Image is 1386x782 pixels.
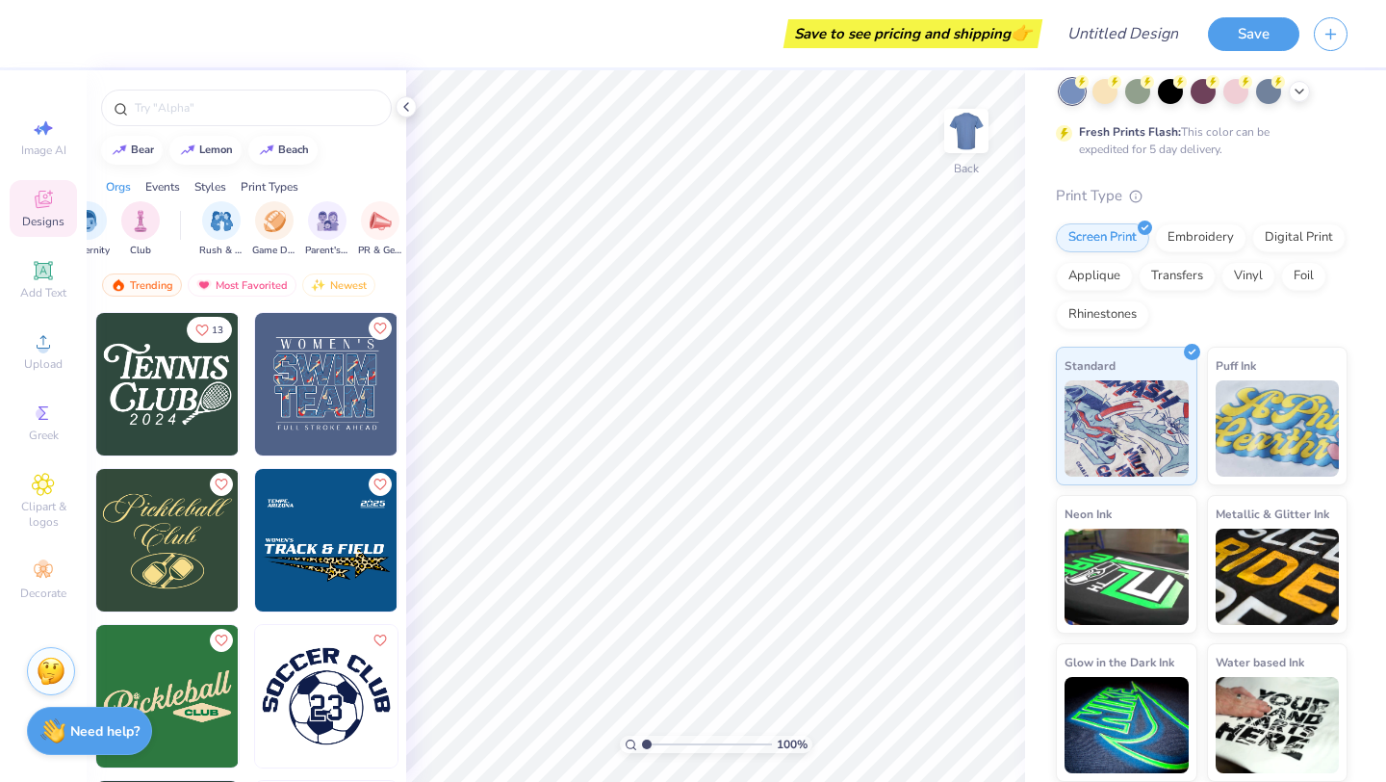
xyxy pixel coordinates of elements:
[397,313,539,456] img: ffef41e9-c932-4e51-80ec-5adb2c435f60
[66,244,110,258] span: Fraternity
[66,201,110,258] div: filter for Fraternity
[369,473,392,496] button: Like
[133,98,379,117] input: Try "Alpha"
[20,285,66,300] span: Add Text
[358,201,402,258] div: filter for PR & General
[1065,677,1189,773] img: Glow in the Dark Ink
[21,143,66,158] span: Image AI
[101,136,163,165] button: bear
[358,244,402,258] span: PR & General
[188,274,296,297] div: Most Favorited
[1216,529,1340,625] img: Metallic & Glitter Ink
[187,317,232,343] button: Like
[77,210,98,232] img: Fraternity Image
[199,244,244,258] span: Rush & Bid
[1216,380,1340,477] img: Puff Ink
[1065,504,1112,524] span: Neon Ink
[210,629,233,652] button: Like
[1216,652,1304,672] span: Water based Ink
[1281,262,1326,291] div: Foil
[111,278,126,292] img: trending.gif
[199,144,233,155] div: lemon
[1056,300,1149,329] div: Rhinestones
[210,473,233,496] button: Like
[777,736,808,753] span: 100 %
[259,144,274,156] img: trend_line.gif
[264,210,286,232] img: Game Day Image
[1155,223,1246,252] div: Embroidery
[1052,14,1193,53] input: Untitled Design
[255,313,398,456] img: 85d6d96b-1ce8-4956-b440-0550a21f8cec
[369,629,392,652] button: Like
[102,274,182,297] div: Trending
[255,469,398,612] img: 865aafae-7527-48ac-b6fc-2fe88d02dbc8
[121,201,160,258] div: filter for Club
[1252,223,1346,252] div: Digital Print
[22,214,64,229] span: Designs
[199,201,244,258] button: filter button
[358,201,402,258] button: filter button
[305,201,349,258] div: filter for Parent's Weekend
[130,210,151,232] img: Club Image
[1216,677,1340,773] img: Water based Ink
[252,201,296,258] div: filter for Game Day
[1065,355,1116,376] span: Standard
[370,210,392,232] img: PR & General Image
[317,210,339,232] img: Parent's Weekend Image
[29,428,59,443] span: Greek
[96,313,239,456] img: dcc8ca5f-929f-45df-967d-c2ccfac786e7
[145,178,180,195] div: Events
[20,586,66,601] span: Decorate
[10,499,77,530] span: Clipart & logos
[241,178,298,195] div: Print Types
[1011,21,1032,44] span: 👉
[24,356,63,372] span: Upload
[211,210,233,232] img: Rush & Bid Image
[121,201,160,258] button: filter button
[1139,262,1216,291] div: Transfers
[1056,185,1347,207] div: Print Type
[1056,223,1149,252] div: Screen Print
[106,178,131,195] div: Orgs
[1065,380,1189,477] img: Standard
[255,625,398,768] img: 92c78206-c7b9-404b-bb49-a0f9e90e1b4b
[169,136,242,165] button: lemon
[130,244,151,258] span: Club
[238,469,380,612] img: d74e2abd-846f-488c-a1f0-7a8905bdf200
[947,112,986,150] img: Back
[302,274,375,297] div: Newest
[397,625,539,768] img: 5e2b5fdf-f6b4-47c5-8e87-6c11d46cc61d
[252,201,296,258] button: filter button
[96,469,239,612] img: a50b6769-a6a5-4325-a02c-ec734cd00604
[212,326,223,335] span: 13
[238,313,380,456] img: 028c38cf-04c4-4c75-925d-df319e9c8456
[1221,262,1275,291] div: Vinyl
[1216,355,1256,376] span: Puff Ink
[369,317,392,340] button: Like
[305,201,349,258] button: filter button
[199,201,244,258] div: filter for Rush & Bid
[131,144,154,155] div: bear
[196,278,212,292] img: most_fav.gif
[788,19,1038,48] div: Save to see pricing and shipping
[238,625,380,768] img: eff810a4-c587-462d-b9eb-dc4b6e2aa30e
[305,244,349,258] span: Parent's Weekend
[96,625,239,768] img: 524af7a7-0d44-4f46-ab51-7de2b814cc4f
[1065,529,1189,625] img: Neon Ink
[112,144,127,156] img: trend_line.gif
[1079,124,1181,140] strong: Fresh Prints Flash:
[397,469,539,612] img: 9403ef18-92ae-401d-919a-b2a0a8c7f82a
[1216,504,1329,524] span: Metallic & Glitter Ink
[1208,17,1299,51] button: Save
[1065,652,1174,672] span: Glow in the Dark Ink
[248,136,318,165] button: beach
[252,244,296,258] span: Game Day
[180,144,195,156] img: trend_line.gif
[70,722,140,741] strong: Need help?
[1079,123,1316,158] div: This color can be expedited for 5 day delivery.
[311,278,326,292] img: Newest.gif
[278,144,309,155] div: beach
[194,178,226,195] div: Styles
[954,160,979,177] div: Back
[66,201,110,258] button: filter button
